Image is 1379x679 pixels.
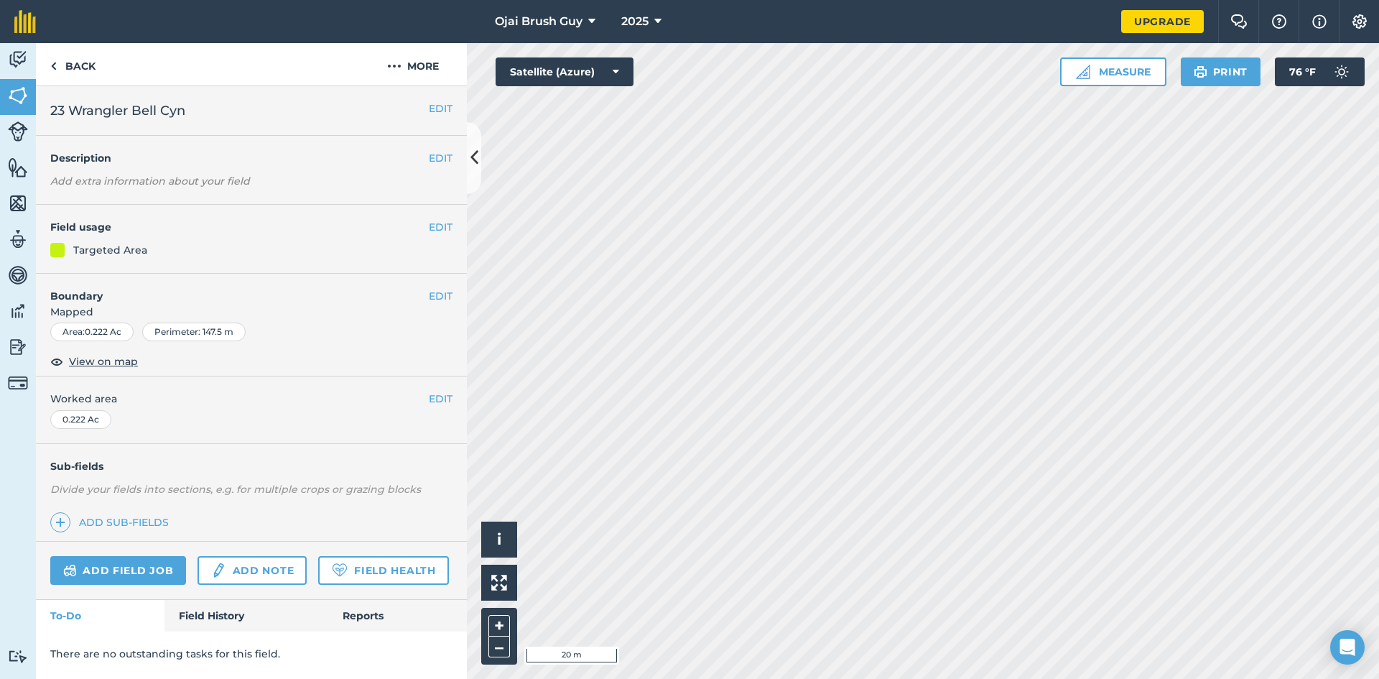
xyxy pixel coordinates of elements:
[1289,57,1316,86] span: 76 ° F
[50,556,186,585] a: Add field job
[1060,57,1166,86] button: Measure
[1327,57,1356,86] img: svg+xml;base64,PD94bWwgdmVyc2lvbj0iMS4wIiBlbmNvZGluZz0idXRmLTgiPz4KPCEtLSBHZW5lcmF0b3I6IEFkb2JlIE...
[8,121,28,142] img: svg+xml;base64,PD94bWwgdmVyc2lvbj0iMS4wIiBlbmNvZGluZz0idXRmLTgiPz4KPCEtLSBHZW5lcmF0b3I6IEFkb2JlIE...
[73,242,147,258] div: Targeted Area
[50,483,421,496] em: Divide your fields into sections, e.g. for multiple crops or grazing blocks
[8,157,28,178] img: svg+xml;base64,PHN2ZyB4bWxucz0iaHR0cDovL3d3dy53My5vcmcvMjAwMC9zdmciIHdpZHRoPSI1NiIgaGVpZ2h0PSI2MC...
[1181,57,1261,86] button: Print
[1271,14,1288,29] img: A question mark icon
[429,101,452,116] button: EDIT
[488,637,510,657] button: –
[164,600,328,632] a: Field History
[1330,630,1365,665] div: Open Intercom Messenger
[1351,14,1368,29] img: A cog icon
[497,530,501,548] span: i
[429,219,452,235] button: EDIT
[488,615,510,637] button: +
[36,304,467,320] span: Mapped
[8,650,28,663] img: svg+xml;base64,PD94bWwgdmVyc2lvbj0iMS4wIiBlbmNvZGluZz0idXRmLTgiPz4KPCEtLSBHZW5lcmF0b3I6IEFkb2JlIE...
[8,49,28,70] img: svg+xml;base64,PD94bWwgdmVyc2lvbj0iMS4wIiBlbmNvZGluZz0idXRmLTgiPz4KPCEtLSBHZW5lcmF0b3I6IEFkb2JlIE...
[495,13,582,30] span: Ojai Brush Guy
[8,193,28,214] img: svg+xml;base64,PHN2ZyB4bWxucz0iaHR0cDovL3d3dy53My5vcmcvMjAwMC9zdmciIHdpZHRoPSI1NiIgaGVpZ2h0PSI2MC...
[481,522,517,558] button: i
[8,373,28,393] img: svg+xml;base64,PD94bWwgdmVyc2lvbj0iMS4wIiBlbmNvZGluZz0idXRmLTgiPz4KPCEtLSBHZW5lcmF0b3I6IEFkb2JlIE...
[36,43,110,86] a: Back
[50,175,250,188] em: Add extra information about your field
[69,354,138,369] span: View on map
[50,410,111,429] div: 0.222 Ac
[359,43,467,86] button: More
[8,336,28,358] img: svg+xml;base64,PD94bWwgdmVyc2lvbj0iMS4wIiBlbmNvZGluZz0idXRmLTgiPz4KPCEtLSBHZW5lcmF0b3I6IEFkb2JlIE...
[1194,63,1207,80] img: svg+xml;base64,PHN2ZyB4bWxucz0iaHR0cDovL3d3dy53My5vcmcvMjAwMC9zdmciIHdpZHRoPSIxOSIgaGVpZ2h0PSIyNC...
[50,353,138,370] button: View on map
[63,562,77,579] img: svg+xml;base64,PD94bWwgdmVyc2lvbj0iMS4wIiBlbmNvZGluZz0idXRmLTgiPz4KPCEtLSBHZW5lcmF0b3I6IEFkb2JlIE...
[429,288,452,304] button: EDIT
[1230,14,1248,29] img: Two speech bubbles overlapping with the left bubble in the forefront
[50,101,185,121] span: 23 Wrangler Bell Cyn
[36,600,164,632] a: To-Do
[210,562,226,579] img: svg+xml;base64,PD94bWwgdmVyc2lvbj0iMS4wIiBlbmNvZGluZz0idXRmLTgiPz4KPCEtLSBHZW5lcmF0b3I6IEFkb2JlIE...
[36,274,429,304] h4: Boundary
[1312,13,1327,30] img: svg+xml;base64,PHN2ZyB4bWxucz0iaHR0cDovL3d3dy53My5vcmcvMjAwMC9zdmciIHdpZHRoPSIxNyIgaGVpZ2h0PSIxNy...
[142,323,246,341] div: Perimeter : 147.5 m
[387,57,401,75] img: svg+xml;base64,PHN2ZyB4bWxucz0iaHR0cDovL3d3dy53My5vcmcvMjAwMC9zdmciIHdpZHRoPSIyMCIgaGVpZ2h0PSIyNC...
[318,556,448,585] a: Field Health
[8,85,28,106] img: svg+xml;base64,PHN2ZyB4bWxucz0iaHR0cDovL3d3dy53My5vcmcvMjAwMC9zdmciIHdpZHRoPSI1NiIgaGVpZ2h0PSI2MC...
[328,600,467,632] a: Reports
[50,219,429,235] h4: Field usage
[1121,10,1204,33] a: Upgrade
[50,391,452,407] span: Worked area
[429,391,452,407] button: EDIT
[14,10,36,33] img: fieldmargin Logo
[50,150,452,166] h4: Description
[50,323,134,341] div: Area : 0.222 Ac
[1076,65,1090,79] img: Ruler icon
[621,13,649,30] span: 2025
[36,458,467,474] h4: Sub-fields
[8,264,28,286] img: svg+xml;base64,PD94bWwgdmVyc2lvbj0iMS4wIiBlbmNvZGluZz0idXRmLTgiPz4KPCEtLSBHZW5lcmF0b3I6IEFkb2JlIE...
[429,150,452,166] button: EDIT
[198,556,307,585] a: Add note
[491,575,507,591] img: Four arrows, one pointing top left, one top right, one bottom right and the last bottom left
[1275,57,1365,86] button: 76 °F
[50,353,63,370] img: svg+xml;base64,PHN2ZyB4bWxucz0iaHR0cDovL3d3dy53My5vcmcvMjAwMC9zdmciIHdpZHRoPSIxOCIgaGVpZ2h0PSIyNC...
[50,512,175,532] a: Add sub-fields
[8,300,28,322] img: svg+xml;base64,PD94bWwgdmVyc2lvbj0iMS4wIiBlbmNvZGluZz0idXRmLTgiPz4KPCEtLSBHZW5lcmF0b3I6IEFkb2JlIE...
[496,57,633,86] button: Satellite (Azure)
[50,57,57,75] img: svg+xml;base64,PHN2ZyB4bWxucz0iaHR0cDovL3d3dy53My5vcmcvMjAwMC9zdmciIHdpZHRoPSI5IiBoZWlnaHQ9IjI0Ii...
[50,646,452,662] p: There are no outstanding tasks for this field.
[55,514,65,531] img: svg+xml;base64,PHN2ZyB4bWxucz0iaHR0cDovL3d3dy53My5vcmcvMjAwMC9zdmciIHdpZHRoPSIxNCIgaGVpZ2h0PSIyNC...
[8,228,28,250] img: svg+xml;base64,PD94bWwgdmVyc2lvbj0iMS4wIiBlbmNvZGluZz0idXRmLTgiPz4KPCEtLSBHZW5lcmF0b3I6IEFkb2JlIE...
